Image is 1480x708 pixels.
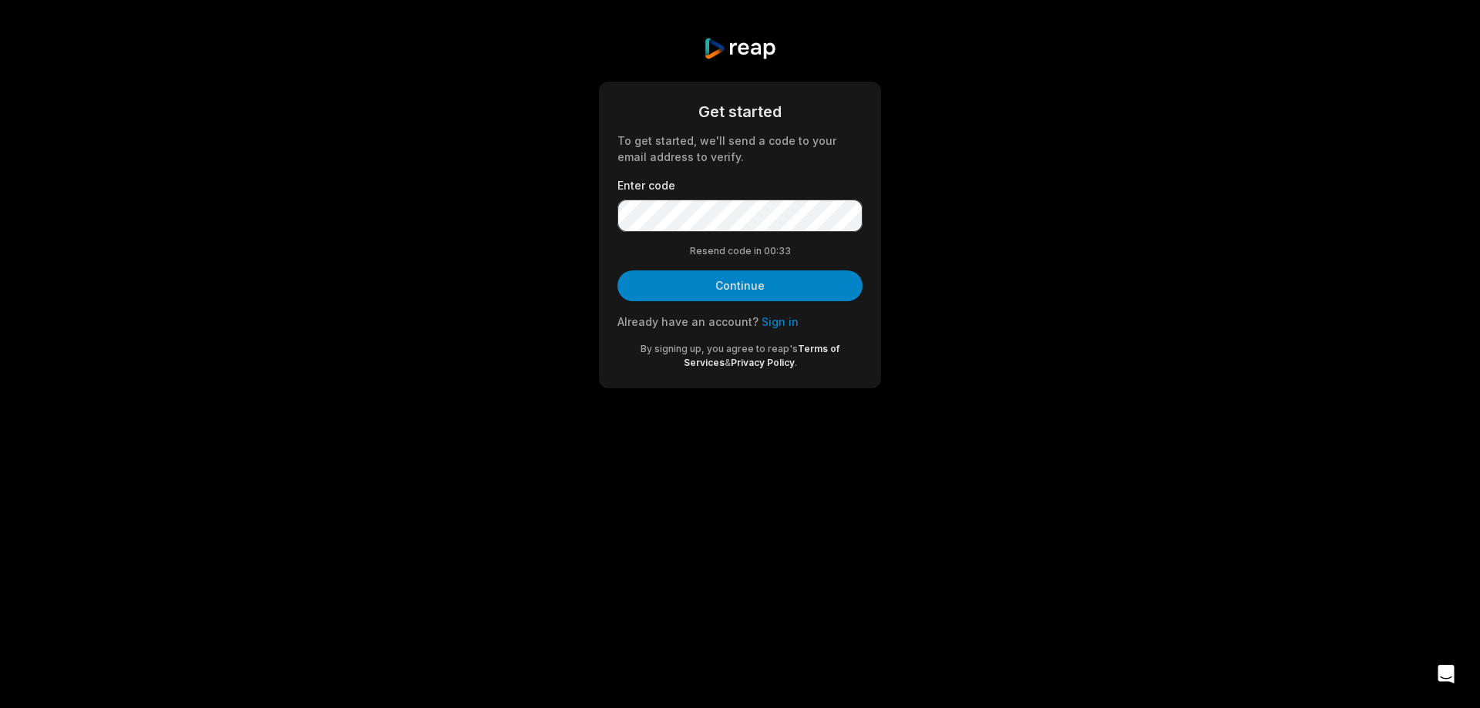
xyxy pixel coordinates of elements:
[641,343,798,354] span: By signing up, you agree to reap's
[617,244,863,258] div: Resend code in 00:
[725,357,731,368] span: &
[617,100,863,123] div: Get started
[617,270,863,301] button: Continue
[617,315,758,328] span: Already have an account?
[731,357,795,368] a: Privacy Policy
[795,357,797,368] span: .
[762,315,799,328] a: Sign in
[703,37,776,60] img: reap
[1428,656,1465,693] div: Open Intercom Messenger
[684,343,840,368] a: Terms of Services
[779,244,791,258] span: 33
[617,177,863,193] label: Enter code
[617,133,863,165] div: To get started, we'll send a code to your email address to verify.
